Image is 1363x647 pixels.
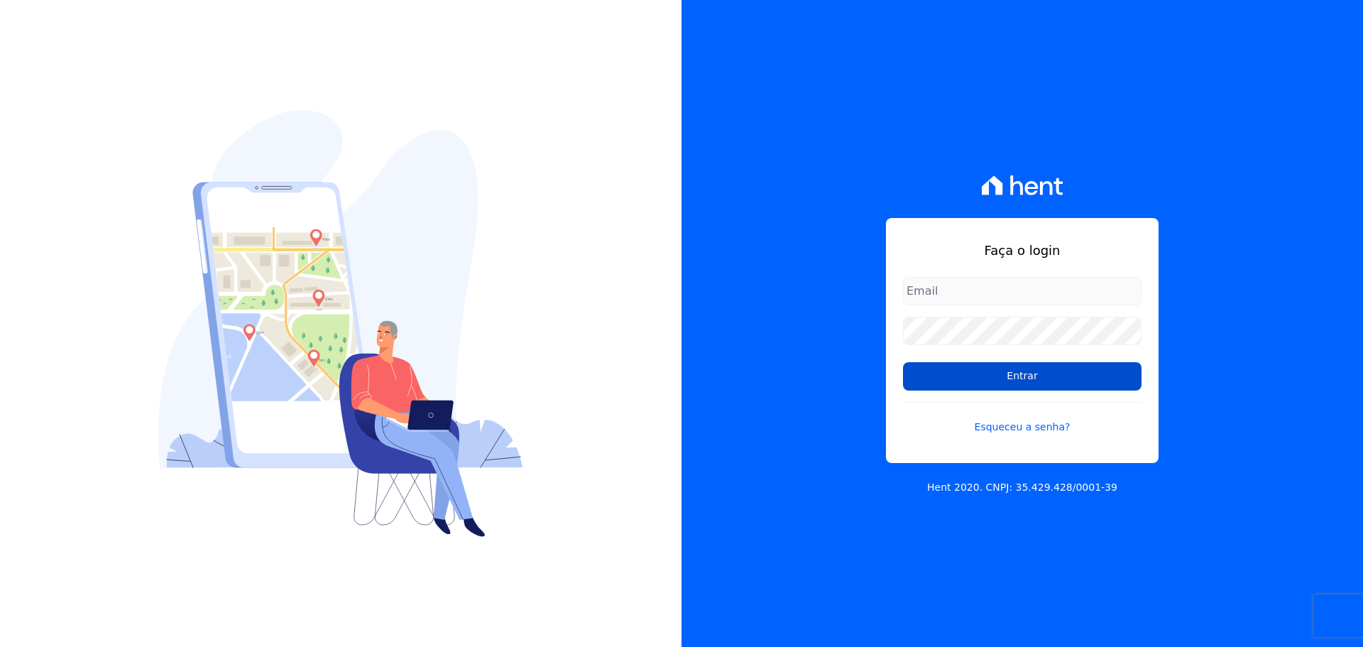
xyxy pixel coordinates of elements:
[903,277,1142,305] input: Email
[158,110,523,537] img: Login
[903,402,1142,435] a: Esqueceu a senha?
[927,480,1117,495] p: Hent 2020. CNPJ: 35.429.428/0001-39
[903,241,1142,260] h1: Faça o login
[903,362,1142,391] input: Entrar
